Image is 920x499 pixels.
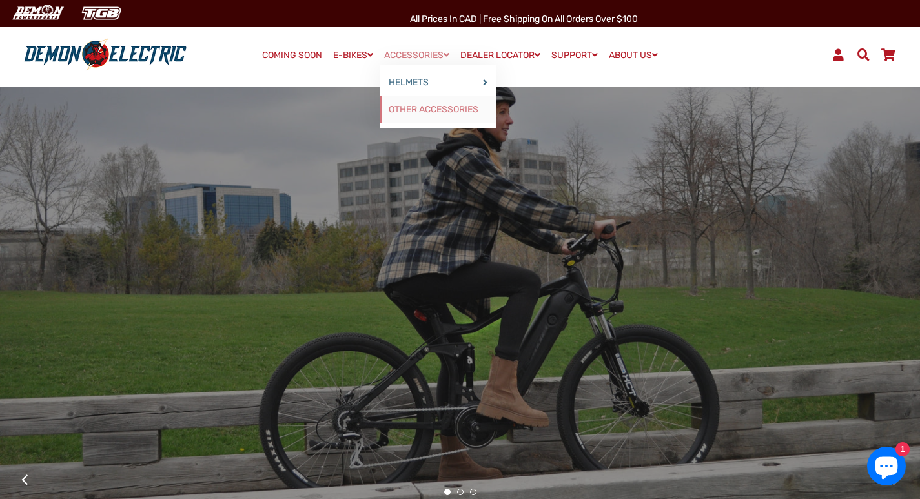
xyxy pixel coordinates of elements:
button: 1 of 3 [444,489,451,495]
inbox-online-store-chat: Shopify online store chat [863,447,910,489]
span: All Prices in CAD | Free shipping on all orders over $100 [410,14,638,25]
a: HELMETS [380,69,496,96]
a: COMING SOON [258,46,327,65]
img: TGB Canada [75,3,128,24]
a: E-BIKES [329,46,378,65]
a: SUPPORT [547,46,602,65]
img: Demon Electric logo [19,38,191,72]
button: 3 of 3 [470,489,476,495]
a: ABOUT US [604,46,662,65]
a: ACCESSORIES [380,46,454,65]
button: 2 of 3 [457,489,464,495]
a: OTHER ACCESSORIES [380,96,496,123]
img: Demon Electric [6,3,68,24]
a: DEALER LOCATOR [456,46,545,65]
